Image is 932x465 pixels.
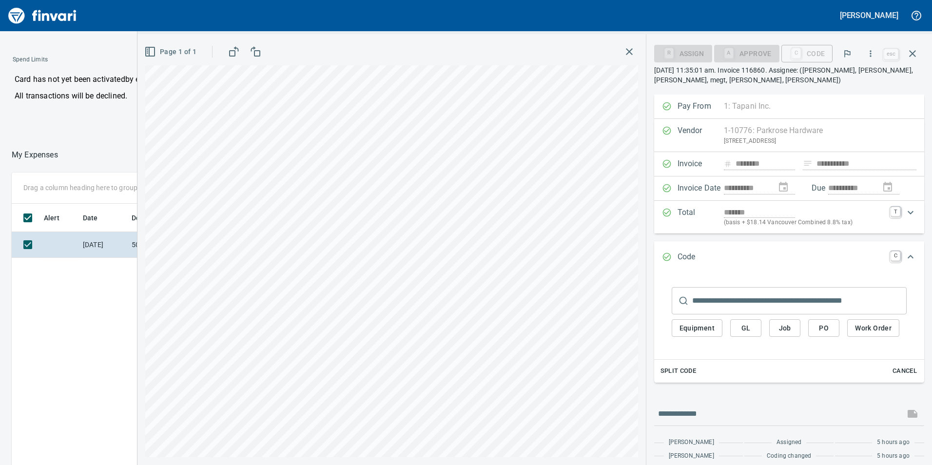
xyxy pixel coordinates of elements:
[669,451,714,461] span: [PERSON_NAME]
[44,212,72,224] span: Alert
[816,322,832,334] span: PO
[128,232,215,258] td: 50.10961.65
[678,207,724,228] p: Total
[680,322,715,334] span: Equipment
[840,10,898,20] h5: [PERSON_NAME]
[837,8,901,23] button: [PERSON_NAME]
[132,212,181,224] span: Description
[654,201,925,233] div: Expand
[654,273,925,383] div: Expand
[730,319,761,337] button: GL
[738,322,754,334] span: GL
[860,43,881,64] button: More
[891,251,900,261] a: C
[12,149,58,161] p: My Expenses
[142,43,200,61] button: Page 1 of 1
[654,241,925,273] div: Expand
[23,183,166,193] p: Drag a column heading here to group the table
[654,49,712,57] div: Assign
[767,451,811,461] span: Coding changed
[146,46,196,58] span: Page 1 of 1
[901,402,924,426] span: This records your message into the invoice and notifies anyone mentioned
[12,149,58,161] nav: breadcrumb
[83,212,111,224] span: Date
[877,451,910,461] span: 5 hours ago
[777,322,793,334] span: Job
[881,42,924,65] span: Close invoice
[654,65,925,85] p: [DATE] 11:35:01 am. Invoice 116860. Assignee: ([PERSON_NAME], [PERSON_NAME], [PERSON_NAME], megt,...
[660,366,697,377] span: Split Code
[44,212,59,224] span: Alert
[769,319,800,337] button: Job
[132,212,168,224] span: Description
[855,322,892,334] span: Work Order
[658,364,699,379] button: Split Code
[836,43,858,64] button: Flag
[808,319,839,337] button: PO
[889,364,920,379] button: Cancel
[724,218,885,228] p: (basis + $18.14 Vancouver Combined 8.8% tax)
[847,319,899,337] button: Work Order
[6,4,79,27] img: Finvari
[877,438,910,447] span: 5 hours ago
[781,49,833,57] div: Code
[15,90,331,102] p: All transactions will be declined.
[79,232,128,258] td: [DATE]
[678,251,724,264] p: Code
[714,49,779,57] div: Coding Required
[777,438,801,447] span: Assigned
[15,74,331,85] p: Card has not yet been activated by employee .
[672,319,723,337] button: Equipment
[83,212,98,224] span: Date
[891,207,900,216] a: T
[884,49,898,59] a: esc
[892,366,918,377] span: Cancel
[13,55,189,65] span: Spend Limits
[669,438,714,447] span: [PERSON_NAME]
